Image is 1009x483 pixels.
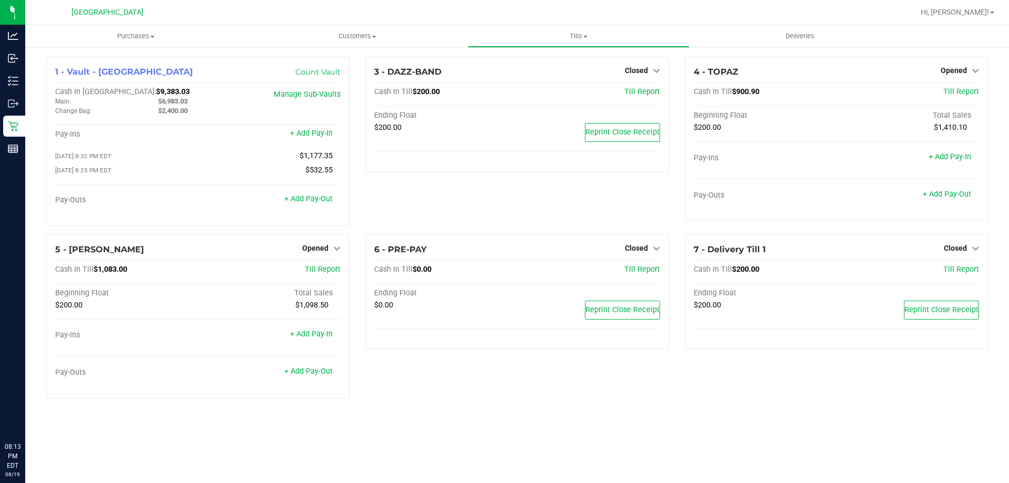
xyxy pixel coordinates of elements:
[158,107,188,115] span: $2,400.00
[55,265,94,274] span: Cash In Till
[943,87,979,96] a: Till Report
[694,301,721,310] span: $200.00
[413,265,431,274] span: $0.00
[5,470,20,478] p: 08/19
[374,301,393,310] span: $0.00
[55,87,156,96] span: Cash In [GEOGRAPHIC_DATA]:
[284,367,333,376] a: + Add Pay-Out
[25,32,246,41] span: Purchases
[71,8,143,17] span: [GEOGRAPHIC_DATA]
[8,76,18,86] inline-svg: Inventory
[274,90,341,99] a: Manage Sub-Vaults
[8,143,18,154] inline-svg: Reports
[300,151,333,160] span: $1,177.35
[689,25,911,47] a: Deliveries
[374,87,413,96] span: Cash In Till
[943,265,979,274] a: Till Report
[284,194,333,203] a: + Add Pay-Out
[305,265,341,274] a: Till Report
[25,25,246,47] a: Purchases
[624,87,660,96] a: Till Report
[694,123,721,132] span: $200.00
[55,130,198,139] div: Pay-Ins
[694,289,837,298] div: Ending Float
[158,97,188,105] span: $6,983.03
[694,153,837,163] div: Pay-Ins
[156,87,190,96] span: $9,383.03
[374,244,427,254] span: 6 - PRE-PAY
[55,167,111,174] span: [DATE] 8:25 PM EDT
[468,32,688,41] span: Tills
[302,244,328,252] span: Opened
[732,87,759,96] span: $900.90
[732,265,759,274] span: $200.00
[771,32,829,41] span: Deliveries
[8,53,18,64] inline-svg: Inbound
[921,8,989,16] span: Hi, [PERSON_NAME]!
[374,289,517,298] div: Ending Float
[694,87,732,96] span: Cash In Till
[55,368,198,377] div: Pay-Outs
[55,152,111,160] span: [DATE] 8:32 PM EDT
[934,123,967,132] span: $1,410.10
[295,301,328,310] span: $1,098.50
[923,190,971,199] a: + Add Pay-Out
[625,66,648,75] span: Closed
[585,301,660,320] button: Reprint Close Receipt
[413,87,440,96] span: $200.00
[624,265,660,274] a: Till Report
[8,30,18,41] inline-svg: Analytics
[585,123,660,142] button: Reprint Close Receipt
[904,305,979,314] span: Reprint Close Receipt
[247,32,467,41] span: Customers
[694,111,837,120] div: Beginning Float
[694,67,738,77] span: 4 - TOPAZ
[55,98,71,105] span: Main:
[904,301,979,320] button: Reprint Close Receipt
[5,442,20,470] p: 08:13 PM EDT
[694,265,732,274] span: Cash In Till
[55,244,144,254] span: 5 - [PERSON_NAME]
[694,244,766,254] span: 7 - Delivery Till 1
[94,265,127,274] span: $1,083.00
[694,191,837,200] div: Pay-Outs
[374,265,413,274] span: Cash In Till
[295,67,341,77] a: Count Vault
[585,305,660,314] span: Reprint Close Receipt
[585,128,660,137] span: Reprint Close Receipt
[8,98,18,109] inline-svg: Outbound
[625,244,648,252] span: Closed
[55,289,198,298] div: Beginning Float
[55,196,198,205] div: Pay-Outs
[8,121,18,131] inline-svg: Retail
[290,330,333,338] a: + Add Pay-In
[55,107,91,115] span: Change Bag:
[929,152,971,161] a: + Add Pay-In
[374,123,401,132] span: $200.00
[374,67,441,77] span: 3 - DAZZ-BAND
[468,25,689,47] a: Tills
[198,289,341,298] div: Total Sales
[305,166,333,174] span: $532.55
[55,331,198,340] div: Pay-Ins
[290,129,333,138] a: + Add Pay-In
[11,399,42,430] iframe: Resource center
[55,301,83,310] span: $200.00
[55,67,193,77] span: 1 - Vault - [GEOGRAPHIC_DATA]
[836,111,979,120] div: Total Sales
[941,66,967,75] span: Opened
[374,111,517,120] div: Ending Float
[944,244,967,252] span: Closed
[246,25,468,47] a: Customers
